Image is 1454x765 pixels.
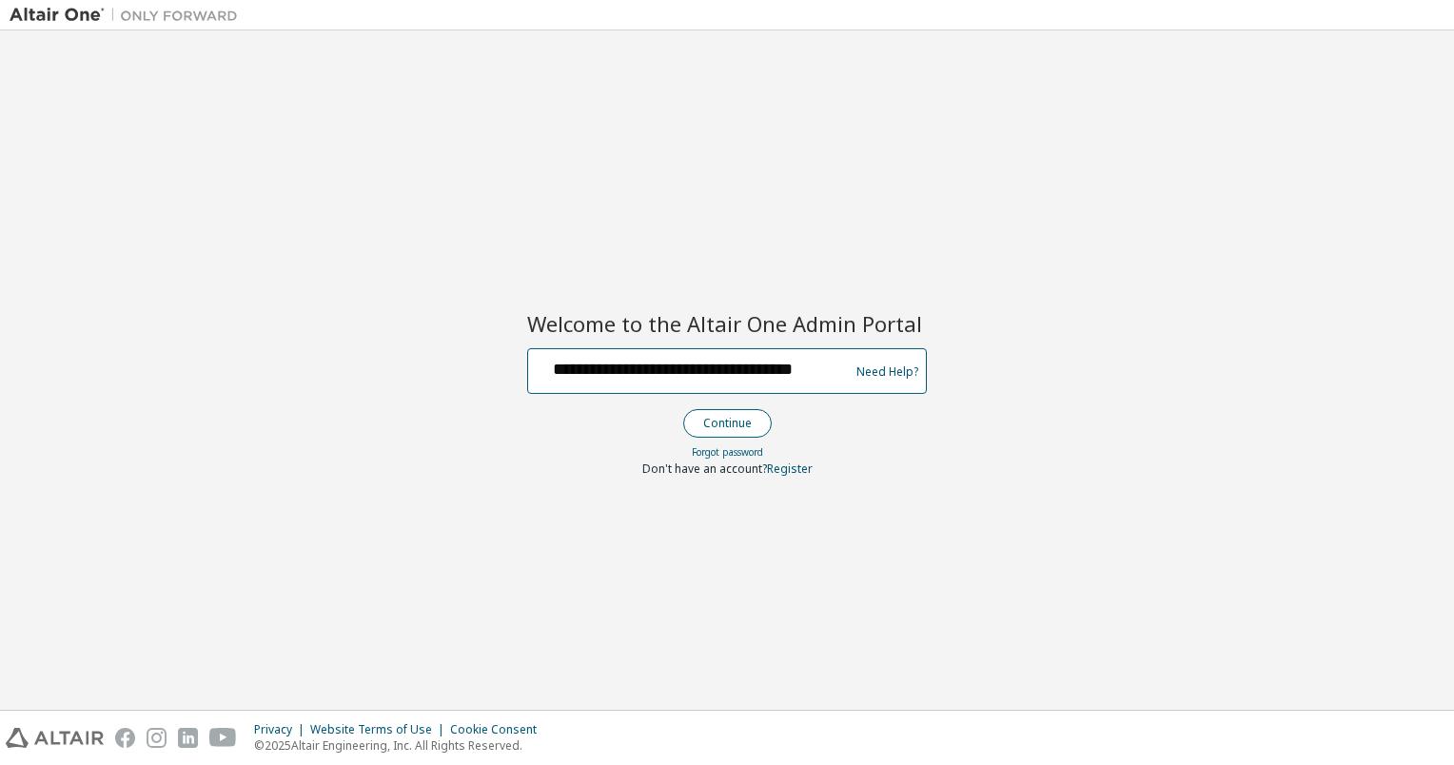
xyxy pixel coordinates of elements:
[6,728,104,748] img: altair_logo.svg
[10,6,247,25] img: Altair One
[254,722,310,737] div: Privacy
[856,371,918,372] a: Need Help?
[147,728,167,748] img: instagram.svg
[642,461,767,477] span: Don't have an account?
[527,310,927,337] h2: Welcome to the Altair One Admin Portal
[310,722,450,737] div: Website Terms of Use
[178,728,198,748] img: linkedin.svg
[683,409,772,438] button: Continue
[450,722,548,737] div: Cookie Consent
[254,737,548,754] p: © 2025 Altair Engineering, Inc. All Rights Reserved.
[209,728,237,748] img: youtube.svg
[767,461,813,477] a: Register
[115,728,135,748] img: facebook.svg
[692,445,763,459] a: Forgot password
